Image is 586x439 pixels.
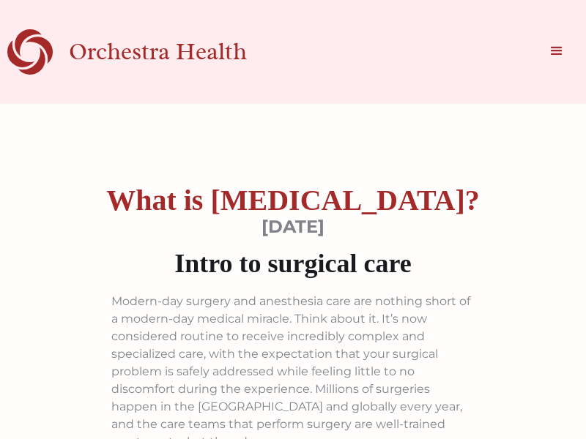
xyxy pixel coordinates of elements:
[7,29,298,75] a: home
[69,37,298,67] div: Orchestra Health
[111,245,475,282] h2: Intro to surgical care
[106,183,480,218] h1: What is [MEDICAL_DATA]?
[262,217,324,238] div: [DATE]
[535,29,579,73] div: menu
